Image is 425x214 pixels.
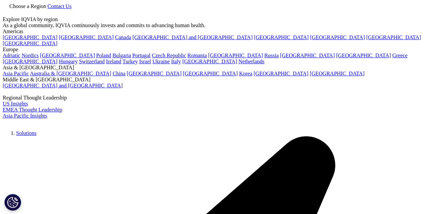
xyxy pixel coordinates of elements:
a: Asia Pacific Insights [3,113,47,119]
a: [GEOGRAPHIC_DATA] [254,34,309,40]
a: [GEOGRAPHIC_DATA] and [GEOGRAPHIC_DATA] [132,34,252,40]
a: Hungary [59,59,78,64]
a: [GEOGRAPHIC_DATA] [182,59,237,64]
a: Turkey [123,59,138,64]
a: [GEOGRAPHIC_DATA] [310,71,365,76]
a: Ireland [106,59,121,64]
a: China [113,71,125,76]
a: [GEOGRAPHIC_DATA] and [GEOGRAPHIC_DATA] [3,83,123,88]
a: Nordics [22,53,39,58]
a: [GEOGRAPHIC_DATA] [3,41,57,46]
a: Asia Pacific [3,71,29,76]
a: Czech Republic [152,53,186,58]
button: Cookie Settings [4,194,21,211]
a: Solutions [16,130,36,136]
a: Korea [239,71,252,76]
a: Ukraine [153,59,170,64]
a: [GEOGRAPHIC_DATA] [254,71,308,76]
a: [GEOGRAPHIC_DATA] [310,34,365,40]
a: Italy [171,59,181,64]
a: [GEOGRAPHIC_DATA] [127,71,181,76]
a: Contact Us [47,3,72,9]
a: [GEOGRAPHIC_DATA] [336,53,391,58]
div: As a global community, IQVIA continuously invests and commits to advancing human health. [3,22,422,28]
a: [GEOGRAPHIC_DATA] [183,71,238,76]
a: Australia & [GEOGRAPHIC_DATA] [30,71,111,76]
a: Adriatic [3,53,20,58]
a: Russia [264,53,279,58]
div: Americas [3,28,422,34]
a: [GEOGRAPHIC_DATA] [3,34,57,40]
a: Greece [392,53,408,58]
a: Canada [115,34,131,40]
a: [GEOGRAPHIC_DATA] [208,53,263,58]
a: EMEA Thought Leadership [3,107,62,113]
a: [GEOGRAPHIC_DATA] [40,53,95,58]
div: Middle East & [GEOGRAPHIC_DATA] [3,77,422,83]
a: Portugal [132,53,151,58]
a: Bulgaria [113,53,131,58]
div: Explore IQVIA by region [3,16,422,22]
a: Netherlands [239,59,264,64]
a: US Insights [3,101,28,106]
a: Israel [139,59,151,64]
span: Choose a Region [9,3,46,9]
a: [GEOGRAPHIC_DATA] [3,59,57,64]
div: Regional Thought Leadership [3,95,422,101]
a: Romania [187,53,207,58]
a: [GEOGRAPHIC_DATA] [280,53,335,58]
a: [GEOGRAPHIC_DATA] [366,34,421,40]
div: Asia & [GEOGRAPHIC_DATA] [3,65,422,71]
a: [GEOGRAPHIC_DATA] [59,34,114,40]
div: Europe [3,47,422,53]
a: Switzerland [79,59,104,64]
a: Poland [96,53,111,58]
